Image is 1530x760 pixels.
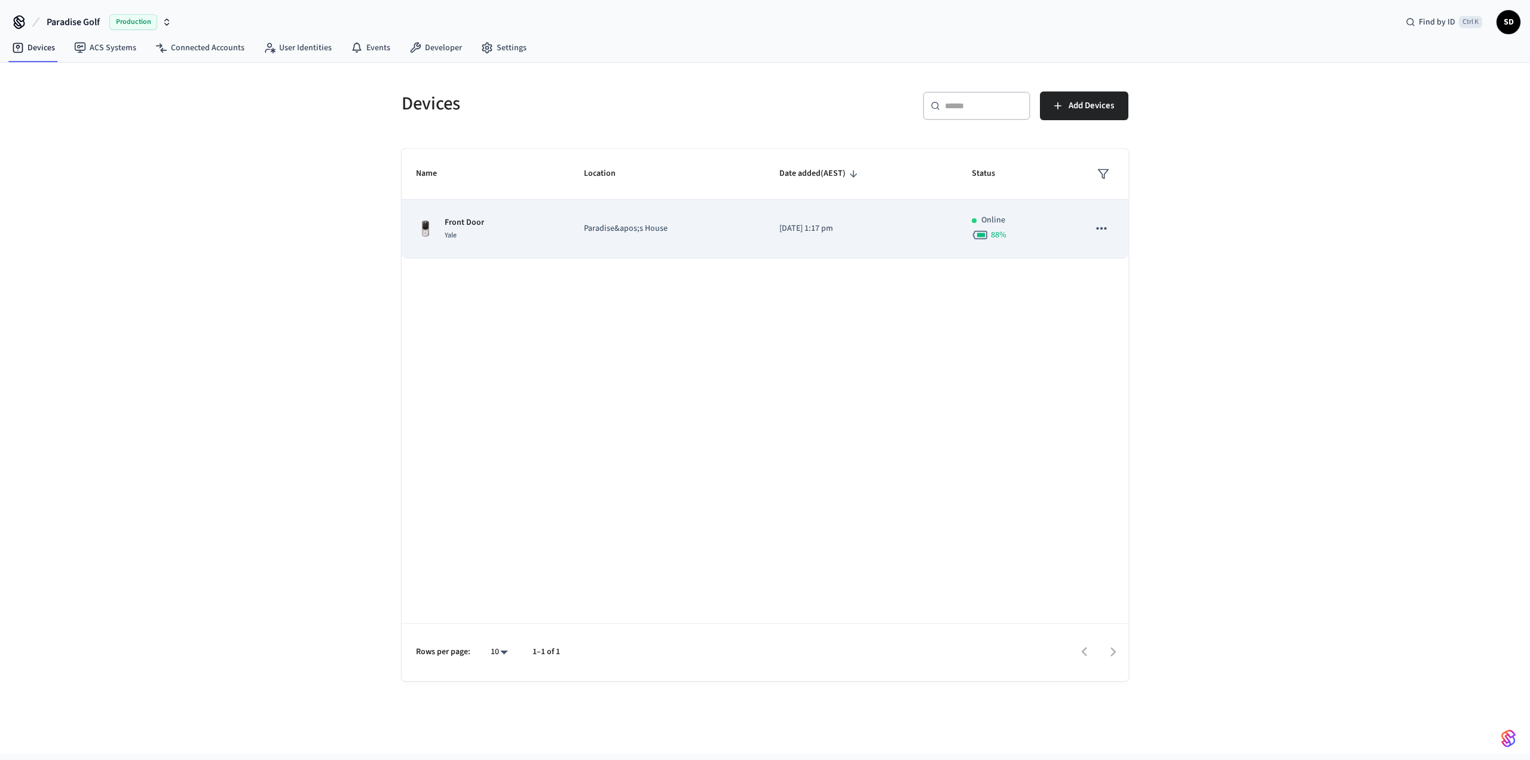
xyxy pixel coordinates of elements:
[1497,10,1520,34] button: SD
[981,214,1005,227] p: Online
[1069,98,1114,114] span: Add Devices
[445,216,484,229] p: Front Door
[445,230,457,240] span: Yale
[991,229,1006,241] span: 88 %
[146,37,254,59] a: Connected Accounts
[416,164,452,183] span: Name
[47,15,100,29] span: Paradise Golf
[402,91,758,116] h5: Devices
[1040,91,1128,120] button: Add Devices
[2,37,65,59] a: Devices
[1501,729,1516,748] img: SeamLogoGradient.69752ec5.svg
[1498,11,1519,33] span: SD
[65,37,146,59] a: ACS Systems
[416,219,435,239] img: Yale Assure Touchscreen Wifi Smart Lock, Satin Nickel, Front
[972,164,1011,183] span: Status
[584,222,751,235] p: Paradise&apos;s House
[254,37,341,59] a: User Identities
[779,222,943,235] p: [DATE] 1:17 pm
[109,14,157,30] span: Production
[1396,11,1492,33] div: Find by IDCtrl K
[416,646,470,658] p: Rows per page:
[472,37,536,59] a: Settings
[485,643,513,661] div: 10
[341,37,400,59] a: Events
[402,149,1128,258] table: sticky table
[584,164,631,183] span: Location
[779,164,861,183] span: Date added(AEST)
[1459,16,1482,28] span: Ctrl K
[1419,16,1455,28] span: Find by ID
[400,37,472,59] a: Developer
[533,646,560,658] p: 1–1 of 1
